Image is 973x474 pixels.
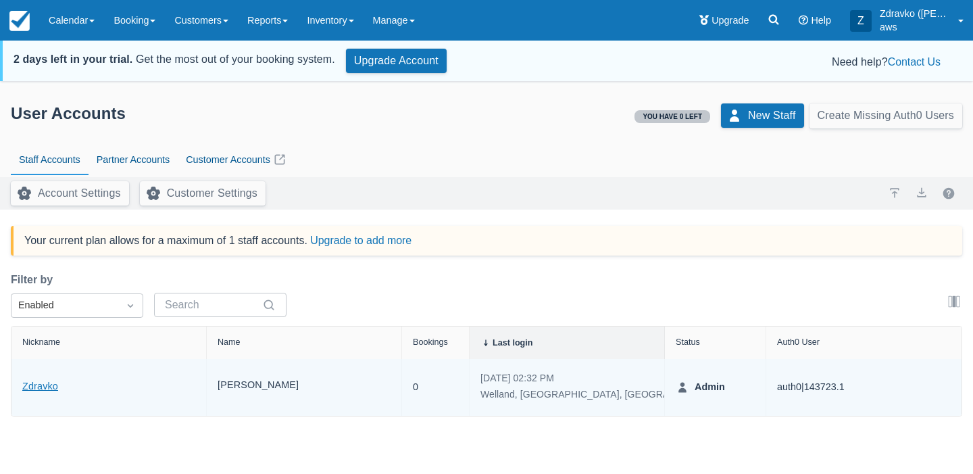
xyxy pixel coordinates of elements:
div: Last login [493,338,532,348]
i: Help [799,16,808,25]
div: auth0|143723.1 [777,370,951,405]
span: Dropdown icon [124,299,137,312]
span: Upgrade [712,15,749,26]
div: [DATE] 02:32 PM [480,370,724,386]
strong: 2 days left in your trial. [14,53,132,65]
div: Get the most out of your booking system. [14,51,335,68]
div: Enabled [18,298,111,313]
button: Account Settings [11,181,129,206]
div: Name [218,337,241,347]
div: Welland, [GEOGRAPHIC_DATA], [GEOGRAPHIC_DATA] [480,386,724,402]
label: Filter by [11,272,58,288]
img: checkfront-main-nav-mini-logo.png [9,11,30,31]
div: User Accounts [11,103,126,124]
a: Staff Accounts [11,145,89,176]
span: Zdravko [22,379,58,394]
div: Status [676,337,700,347]
a: 0 [413,380,418,395]
span: Help [811,15,831,26]
div: Need help? [468,54,941,70]
strong: Admin [689,380,725,395]
strong: You have 0 left [643,113,702,120]
a: Customer Accounts [178,145,295,176]
a: [PERSON_NAME] [218,378,299,394]
button: Contact Us [888,54,941,70]
button: New Staff [721,103,804,128]
div: Z [850,10,872,32]
a: Upgrade to add more [310,235,411,246]
a: Zdravko [22,379,58,395]
a: You have 0 left [634,110,710,121]
button: Customer Settings [140,181,266,206]
button: export [914,185,930,201]
button: Create Missing Auth0 Users [809,103,962,128]
span: User [676,381,689,394]
div: Bookings [413,337,448,347]
div: Your current plan allows for a maximum of 1 staff accounts. [24,234,411,247]
div: Auth0 User [777,337,820,347]
p: aws [880,20,950,34]
a: Partner Accounts [89,145,178,176]
div: Nickname [22,337,60,347]
a: Upgrade Account [346,49,447,73]
a: import [887,185,903,201]
input: Search [165,293,259,317]
p: Zdravko ([PERSON_NAME].[PERSON_NAME]) [880,7,950,20]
